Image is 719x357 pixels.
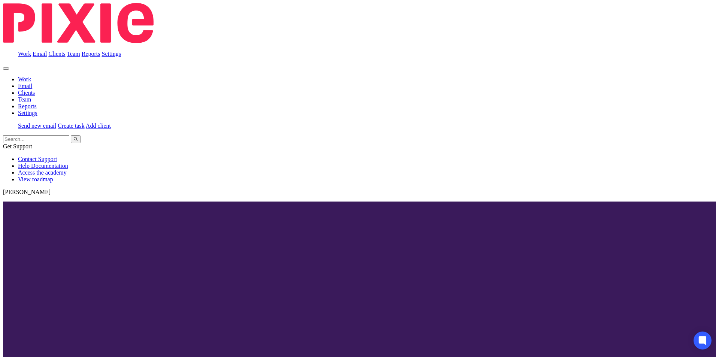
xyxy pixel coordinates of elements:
[18,103,37,109] a: Reports
[82,51,100,57] a: Reports
[18,76,31,82] a: Work
[18,169,67,176] a: Access the academy
[3,143,32,149] span: Get Support
[67,51,80,57] a: Team
[18,163,68,169] a: Help Documentation
[18,122,56,129] a: Send new email
[48,51,65,57] a: Clients
[3,189,716,196] p: [PERSON_NAME]
[71,135,81,143] button: Search
[33,51,47,57] a: Email
[18,96,31,103] a: Team
[86,122,111,129] a: Add client
[3,3,154,43] img: Pixie
[102,51,121,57] a: Settings
[18,176,53,182] a: View roadmap
[58,122,85,129] a: Create task
[18,51,31,57] a: Work
[18,83,32,89] a: Email
[18,156,57,162] a: Contact Support
[3,135,69,143] input: Search
[18,110,37,116] a: Settings
[18,90,35,96] a: Clients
